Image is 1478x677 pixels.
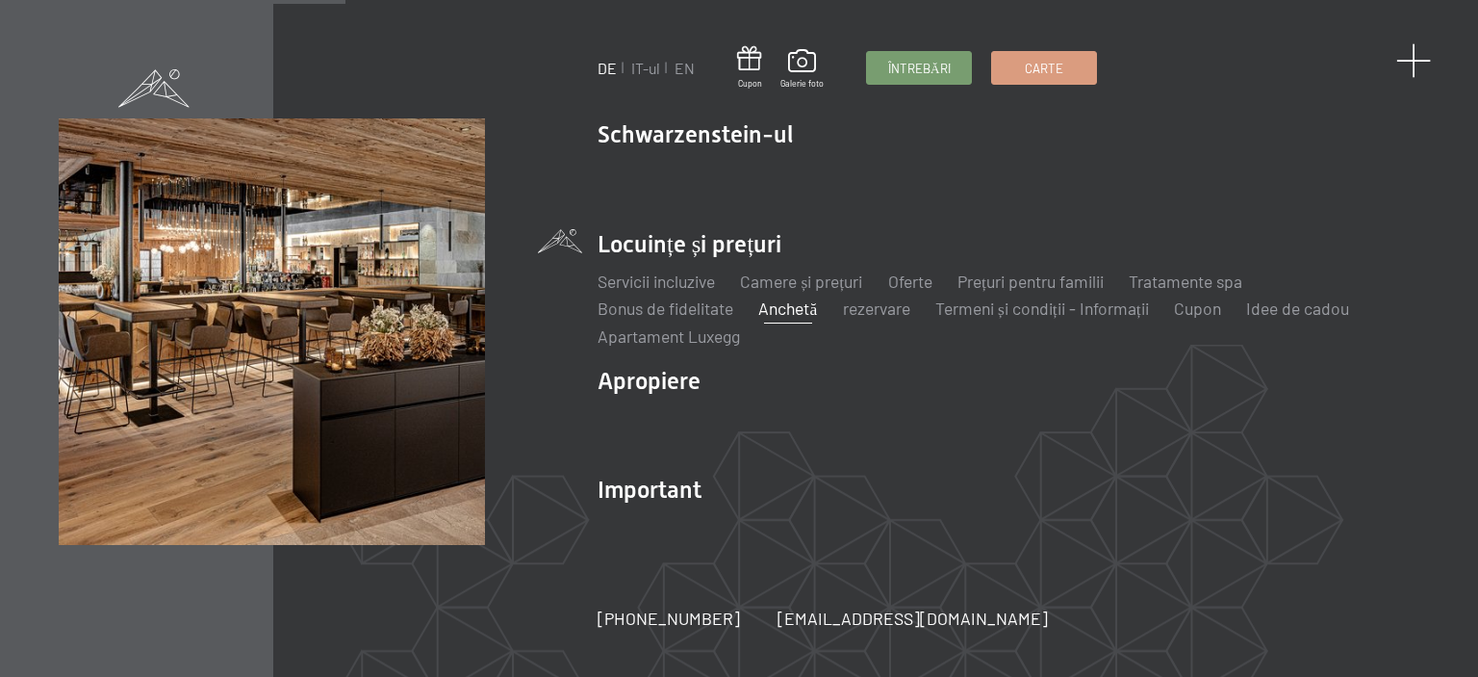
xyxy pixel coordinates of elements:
a: Camere și prețuri [740,271,862,292]
a: DE [598,59,617,77]
a: EN [675,59,695,77]
a: Tratamente spa [1129,271,1242,292]
a: Termeni și condiții - Informații [935,298,1149,319]
a: Întrebări [867,52,971,84]
font: Întrebări [888,61,951,76]
a: [EMAIL_ADDRESS][DOMAIN_NAME] [777,607,1048,631]
a: Oferte [888,271,932,292]
a: Prețuri pentru familii [957,271,1104,292]
font: Cupon [738,78,762,89]
a: Cupon [1174,298,1221,319]
a: [PHONE_NUMBER] [598,607,740,631]
a: Bonus de fidelitate [598,298,733,319]
font: [PHONE_NUMBER] [598,608,740,629]
a: Apartament Luxegg [598,325,740,347]
font: [EMAIL_ADDRESS][DOMAIN_NAME] [777,608,1048,629]
a: rezervare [843,298,910,319]
a: Carte [992,52,1096,84]
a: Servicii incluzive [598,271,715,292]
a: Cupon [737,46,762,90]
a: Idee de cadou [1246,298,1349,319]
a: IT-ul [631,59,660,77]
font: Carte [1025,61,1063,76]
a: Anchetă [758,298,817,319]
a: Galerie foto [780,49,824,90]
font: Galerie foto [780,78,824,89]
